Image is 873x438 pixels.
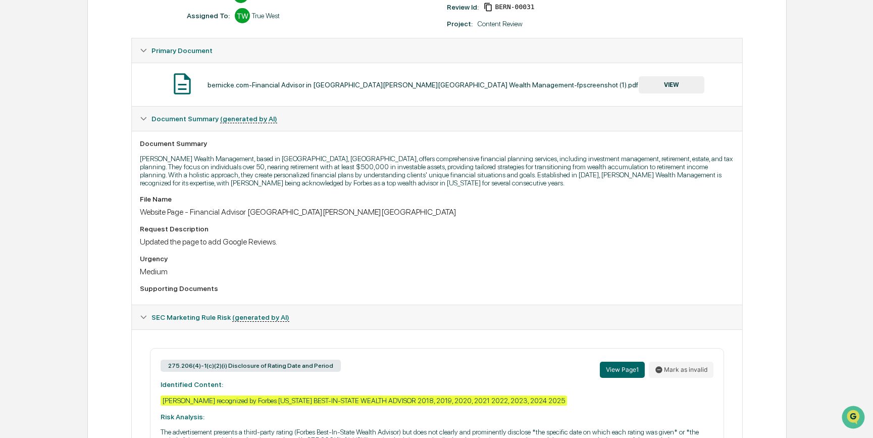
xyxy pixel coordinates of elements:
div: File Name [140,195,734,203]
div: 🖐️ [10,128,18,136]
span: e0dbb35c-33fd-46fb-9ad6-dfcbfe9a5845 [495,3,534,11]
iframe: Open customer support [841,405,868,432]
span: Preclearance [20,127,65,137]
div: 🔎 [10,148,18,156]
img: 1746055101610-c473b297-6a78-478c-a979-82029cc54cd1 [10,77,28,95]
div: bernicke.com-Financial Advisor in [GEOGRAPHIC_DATA][PERSON_NAME][GEOGRAPHIC_DATA] Wealth Manageme... [208,81,638,89]
a: Powered byPylon [71,171,122,179]
u: (generated by AI) [220,115,277,123]
button: View Page1 [600,362,645,378]
span: Document Summary [151,115,277,123]
div: We're available if you need us! [34,87,128,95]
button: Start new chat [172,80,184,92]
p: [PERSON_NAME] Wealth Management, based in [GEOGRAPHIC_DATA], [GEOGRAPHIC_DATA], offers comprehens... [140,155,734,187]
div: Document Summary (generated by AI) [132,107,742,131]
div: 275.206(4)-1(c)(2)(i) Disclosure of Rating Date and Period [161,360,341,372]
div: SEC Marketing Rule Risk (generated by AI) [132,305,742,329]
div: [PERSON_NAME] recognized by Forbes [US_STATE] BEST-IN-STATE WEALTH ADVISOR 2018, 2019, 2020, 2021... [161,396,567,406]
strong: Risk Analysis: [161,413,204,421]
button: VIEW [639,76,704,93]
span: SEC Marketing Rule Risk [151,313,289,321]
div: Content Review [478,20,523,28]
div: Project: [447,20,473,28]
a: 🗄️Attestations [69,123,129,141]
div: Document Summary [140,139,734,148]
button: Mark as invalid [649,362,713,378]
a: 🖐️Preclearance [6,123,69,141]
div: Primary Document [132,38,742,63]
span: Attestations [83,127,125,137]
div: Start new chat [34,77,166,87]
span: Pylon [100,171,122,179]
div: Supporting Documents [140,284,734,293]
img: Document Icon [170,71,195,96]
p: How can we help? [10,21,184,37]
div: 🗄️ [73,128,81,136]
span: Primary Document [151,46,213,55]
div: Request Description [140,225,734,233]
div: True West [252,12,280,20]
div: Website Page - Financial Advisor [GEOGRAPHIC_DATA][PERSON_NAME][GEOGRAPHIC_DATA] [140,207,734,217]
div: Medium [140,267,734,276]
strong: Identified Content: [161,380,223,388]
span: Data Lookup [20,147,64,157]
div: TW [235,8,250,23]
u: (generated by AI) [232,313,289,322]
div: Updated the page to add Google Reviews. [140,237,734,247]
div: Assigned To: [187,12,230,20]
div: Document Summary (generated by AI) [132,131,742,305]
a: 🔎Data Lookup [6,142,68,161]
div: Review Id: [447,3,479,11]
div: Urgency [140,255,734,263]
div: Primary Document [132,63,742,106]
